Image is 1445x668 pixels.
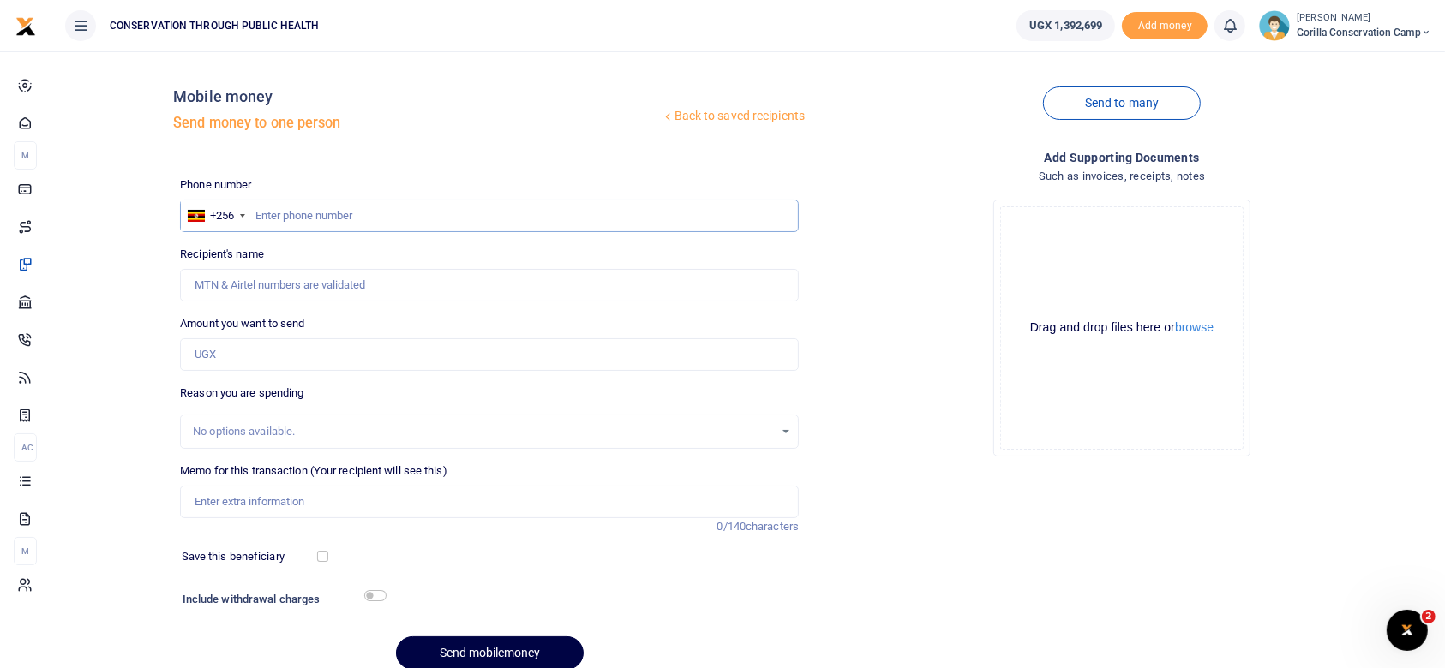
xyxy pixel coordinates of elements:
input: UGX [180,338,799,371]
div: Uganda: +256 [181,200,249,231]
span: CONSERVATION THROUGH PUBLIC HEALTH [103,18,326,33]
input: MTN & Airtel numbers are validated [180,269,799,301]
li: M [14,537,37,565]
a: profile-user [PERSON_NAME] Gorilla Conservation Camp [1259,10,1431,41]
div: +256 [210,207,234,224]
a: Send to many [1043,86,1201,120]
span: characters [746,520,799,533]
label: Save this beneficiary [182,548,285,565]
button: browse [1175,321,1214,333]
a: logo-small logo-large logo-large [15,19,36,32]
li: Ac [14,433,37,462]
label: Phone number [180,176,251,194]
span: Gorilla Conservation Camp [1297,25,1431,40]
label: Memo for this transaction (Your recipient will see this) [180,462,447,480]
input: Enter extra information [180,486,799,518]
li: M [14,141,37,170]
a: Add money [1122,18,1208,31]
h5: Send money to one person [173,115,661,132]
label: Reason you are spending [180,385,303,402]
input: Enter phone number [180,200,799,232]
li: Toup your wallet [1122,12,1208,40]
h6: Include withdrawal charges [183,593,379,606]
h4: Add supporting Documents [812,148,1431,167]
div: No options available. [193,423,774,440]
h4: Such as invoices, receipts, notes [812,167,1431,186]
span: Add money [1122,12,1208,40]
div: File Uploader [993,200,1250,456]
div: Drag and drop files here or [1001,319,1243,336]
iframe: Intercom live chat [1387,610,1428,651]
span: 0/140 [717,520,746,533]
li: Wallet ballance [1010,10,1122,41]
span: 2 [1422,610,1436,623]
label: Recipient's name [180,246,264,263]
label: Amount you want to send [180,315,304,332]
a: UGX 1,392,699 [1016,10,1115,41]
img: logo-small [15,16,36,37]
img: profile-user [1259,10,1290,41]
h4: Mobile money [173,87,661,106]
span: UGX 1,392,699 [1029,17,1102,34]
small: [PERSON_NAME] [1297,11,1431,26]
a: Back to saved recipients [662,101,806,132]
